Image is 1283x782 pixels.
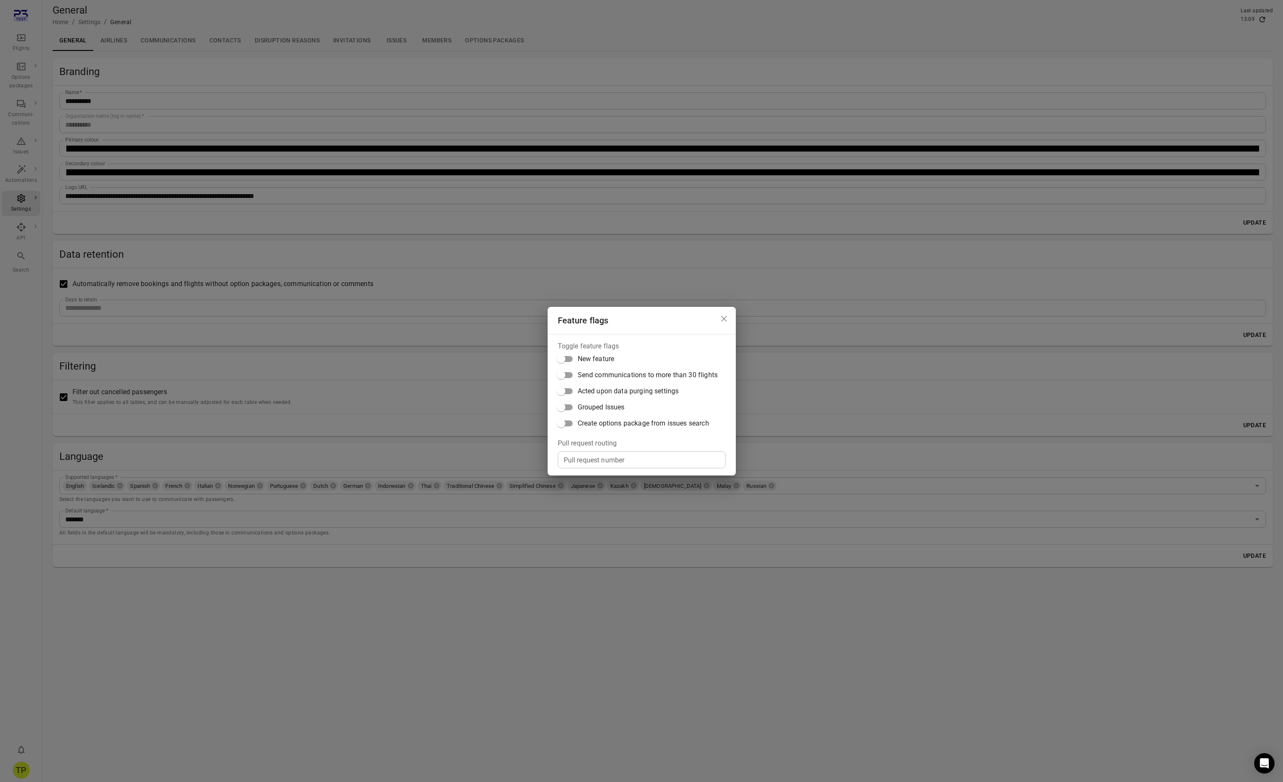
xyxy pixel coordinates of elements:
button: Close dialog [715,310,732,327]
legend: Toggle feature flags [558,341,619,351]
h2: Feature flags [548,307,736,334]
span: Acted upon data purging settings [578,386,679,396]
div: Open Intercom Messenger [1254,753,1275,774]
span: Create options package from issues search [578,418,709,429]
span: Send communications to more than 30 flights [578,370,718,380]
span: Grouped Issues [578,402,625,412]
span: New feature [578,354,615,364]
legend: Pull request routing [558,438,617,448]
